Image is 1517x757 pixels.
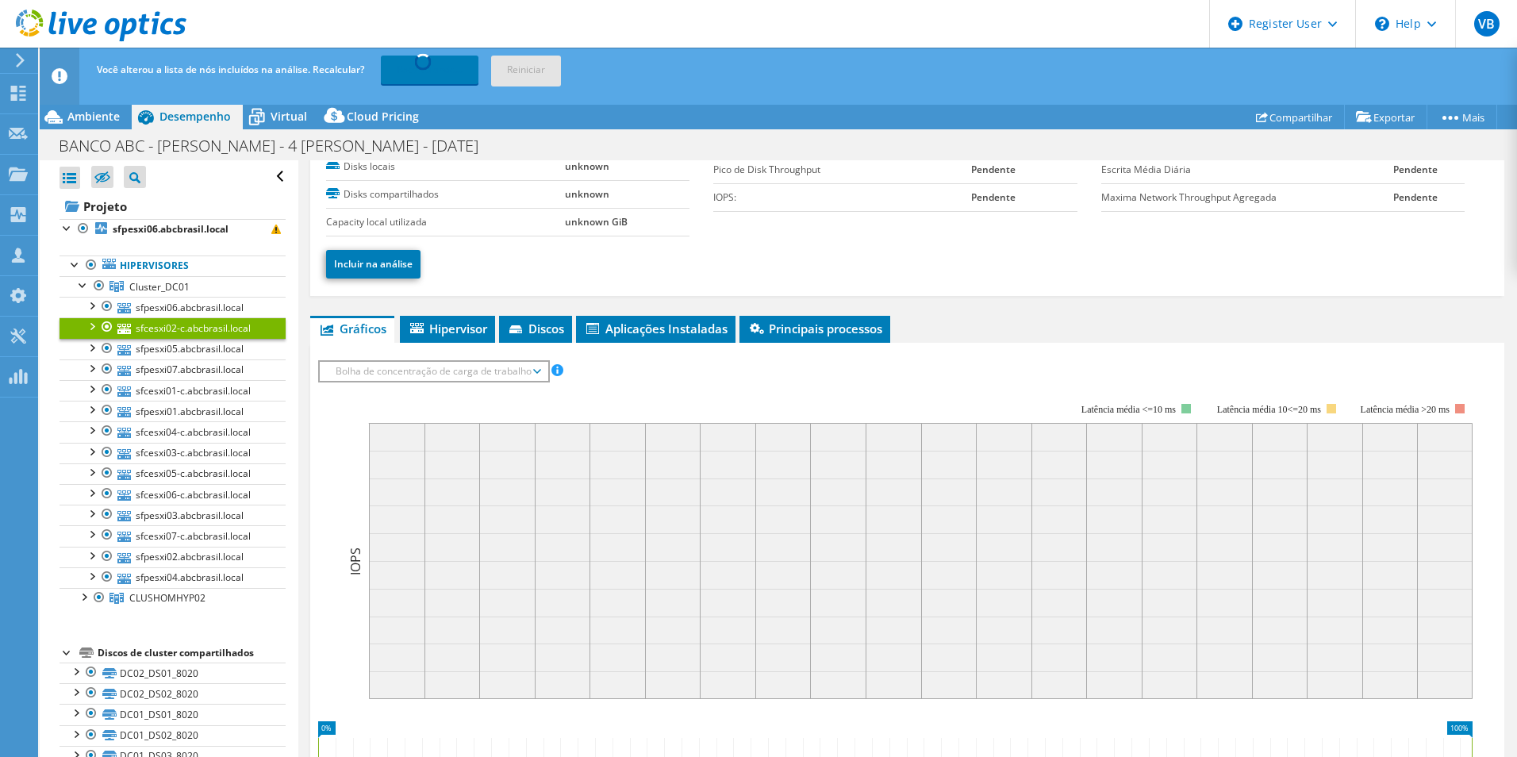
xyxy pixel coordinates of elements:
[1217,404,1321,415] tspan: Latência média 10<=20 ms
[67,109,120,124] span: Ambiente
[318,321,386,336] span: Gráficos
[60,567,286,588] a: sfpesxi04.abcbrasil.local
[60,421,286,442] a: sfcesxi04-c.abcbrasil.local
[1101,190,1394,206] label: Maxima Network Throughput Agregada
[60,525,286,546] a: sfcesxi07-c.abcbrasil.local
[565,159,609,173] b: unknown
[60,547,286,567] a: sfpesxi02.abcbrasil.local
[381,56,478,84] a: Recalculando...
[60,588,286,609] a: CLUSHOMHYP02
[129,591,205,605] span: CLUSHOMHYP02
[326,214,566,230] label: Capacity local utilizada
[1081,404,1176,415] tspan: Latência média <=10 ms
[713,162,971,178] label: Pico de Disk Throughput
[271,109,307,124] span: Virtual
[408,321,487,336] span: Hipervisor
[98,644,286,663] div: Discos de cluster compartilhados
[60,380,286,401] a: sfcesxi01-c.abcbrasil.local
[713,190,971,206] label: IOPS:
[52,137,503,155] h1: BANCO ABC - [PERSON_NAME] - 4 [PERSON_NAME] - [DATE]
[60,704,286,724] a: DC01_DS01_8020
[159,109,231,124] span: Desempenho
[60,219,286,240] a: sfpesxi06.abcbrasil.local
[326,159,566,175] label: Disks locais
[60,401,286,421] a: sfpesxi01.abcbrasil.local
[328,362,540,381] span: Bolha de concentração de carga de trabalho
[60,256,286,276] a: Hipervisores
[60,725,286,746] a: DC01_DS02_8020
[1344,105,1427,129] a: Exportar
[60,484,286,505] a: sfcesxi06-c.abcbrasil.local
[326,250,421,279] a: Incluir na análise
[347,547,364,574] text: IOPS
[60,463,286,484] a: sfcesxi05-c.abcbrasil.local
[1360,404,1450,415] text: Latência média >20 ms
[584,321,728,336] span: Aplicações Instaladas
[129,280,190,294] span: Cluster_DC01
[747,321,882,336] span: Principais processos
[1101,162,1394,178] label: Escrita Média Diária
[971,190,1016,204] b: Pendente
[971,163,1016,176] b: Pendente
[1244,105,1345,129] a: Compartilhar
[347,109,419,124] span: Cloud Pricing
[60,297,286,317] a: sfpesxi06.abcbrasil.local
[565,187,609,201] b: unknown
[1375,17,1389,31] svg: \n
[60,443,286,463] a: sfcesxi03-c.abcbrasil.local
[507,321,564,336] span: Discos
[60,194,286,219] a: Projeto
[60,505,286,525] a: sfpesxi03.abcbrasil.local
[326,186,566,202] label: Disks compartilhados
[1393,163,1438,176] b: Pendente
[60,317,286,338] a: sfcesxi02-c.abcbrasil.local
[97,63,364,76] span: Você alterou a lista de nós incluídos na análise. Recalcular?
[60,683,286,704] a: DC02_DS02_8020
[60,339,286,359] a: sfpesxi05.abcbrasil.local
[1474,11,1500,37] span: VB
[60,663,286,683] a: DC02_DS01_8020
[1393,190,1438,204] b: Pendente
[60,359,286,380] a: sfpesxi07.abcbrasil.local
[565,215,628,229] b: unknown GiB
[60,276,286,297] a: Cluster_DC01
[1427,105,1497,129] a: Mais
[113,222,229,236] b: sfpesxi06.abcbrasil.local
